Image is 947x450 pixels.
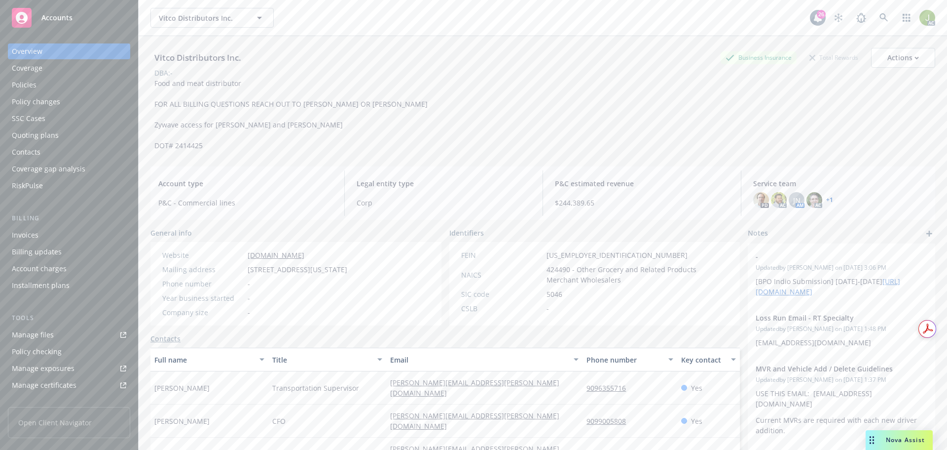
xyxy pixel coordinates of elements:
a: Overview [8,43,130,59]
a: Policy changes [8,94,130,110]
div: Policy changes [12,94,60,110]
button: Full name [150,348,268,371]
span: 424490 - Other Grocery and Related Products Merchant Wholesalers [546,264,728,285]
a: Contacts [150,333,181,344]
div: Year business started [162,293,244,303]
p: Current MVRs are required with each new driver addition. [756,415,927,436]
button: Phone number [583,348,677,371]
div: Business Insurance [721,51,797,64]
span: Updated by [PERSON_NAME] on [DATE] 3:06 PM [756,263,927,272]
span: Vitco Distributors Inc. [159,13,244,23]
span: Account type [158,178,332,189]
a: Switch app [897,8,916,28]
a: Search [874,8,894,28]
button: Email [386,348,583,371]
span: - [546,303,549,314]
button: Key contact [677,348,740,371]
a: Quoting plans [8,127,130,143]
span: - [248,279,250,289]
span: Food and meat distributor FOR ALL BILLING QUESTIONS REACH OUT TO [PERSON_NAME] OR [PERSON_NAME] Z... [154,79,428,150]
span: [US_EMPLOYER_IDENTIFICATION_NUMBER] [546,250,688,260]
a: Manage files [8,327,130,343]
span: [STREET_ADDRESS][US_STATE] [248,264,347,275]
div: Coverage gap analysis [12,161,85,177]
a: Coverage [8,60,130,76]
div: Account charges [12,261,67,277]
div: Manage certificates [12,377,76,393]
button: Actions [871,48,935,68]
span: Notes [748,228,768,240]
div: -Updatedby [PERSON_NAME] on [DATE] 3:06 PM[BPO Indio Submission] [DATE]-[DATE][URL][DOMAIN_NAME] [748,244,935,305]
a: SSC Cases [8,111,130,126]
div: CSLB [461,303,543,314]
div: Invoices [12,227,38,243]
div: 26 [817,10,826,19]
span: - [756,251,902,262]
span: Corp [357,198,531,208]
span: Identifiers [449,228,484,238]
a: Accounts [8,4,130,32]
span: Legal entity type [357,178,531,189]
div: Manage claims [12,394,62,410]
span: CFO [272,416,286,426]
img: photo [919,10,935,26]
span: Updated by [PERSON_NAME] on [DATE] 1:37 PM [756,375,927,384]
img: photo [806,192,822,208]
span: MVR and Vehicle Add / Delete Guidelines [756,364,902,374]
span: [EMAIL_ADDRESS][DOMAIN_NAME] [756,338,871,347]
a: Manage claims [8,394,130,410]
span: Open Client Navigator [8,407,130,438]
div: Loss Run Email - RT SpecialtyUpdatedby [PERSON_NAME] on [DATE] 1:48 PM[EMAIL_ADDRESS][DOMAIN_NAME] [748,305,935,356]
div: Title [272,355,371,365]
a: [PERSON_NAME][EMAIL_ADDRESS][PERSON_NAME][DOMAIN_NAME] [390,378,559,398]
div: Policy checking [12,344,62,360]
span: 5046 [546,289,562,299]
span: JN [793,195,801,205]
div: Phone number [162,279,244,289]
a: Stop snowing [829,8,848,28]
button: Vitco Distributors Inc. [150,8,274,28]
div: Policies [12,77,36,93]
a: Coverage gap analysis [8,161,130,177]
span: Nova Assist [886,436,925,444]
div: SSC Cases [12,111,45,126]
button: Title [268,348,386,371]
p: USE THIS EMAIL: [EMAIL_ADDRESS][DOMAIN_NAME] [756,388,927,409]
span: Transportation Supervisor [272,383,359,393]
div: Tools [8,313,130,323]
div: Drag to move [866,430,878,450]
span: - [248,293,250,303]
div: Billing updates [12,244,62,260]
div: Email [390,355,568,365]
div: Mailing address [162,264,244,275]
div: Vitco Distributors Inc. [150,51,245,64]
span: P&C estimated revenue [555,178,729,189]
a: [DOMAIN_NAME] [248,250,304,260]
div: Installment plans [12,278,70,293]
span: [PERSON_NAME] [154,383,210,393]
a: 9096355716 [586,383,634,393]
span: General info [150,228,192,238]
div: Billing [8,213,130,223]
div: Manage files [12,327,54,343]
span: Updated by [PERSON_NAME] on [DATE] 1:48 PM [756,325,927,333]
div: Full name [154,355,254,365]
a: Policy checking [8,344,130,360]
a: Invoices [8,227,130,243]
a: Account charges [8,261,130,277]
div: Coverage [12,60,42,76]
a: Manage exposures [8,361,130,376]
a: [PERSON_NAME][EMAIL_ADDRESS][PERSON_NAME][DOMAIN_NAME] [390,411,559,431]
a: +1 [826,197,833,203]
span: Service team [753,178,927,189]
a: Report a Bug [851,8,871,28]
div: FEIN [461,250,543,260]
a: Billing updates [8,244,130,260]
span: Yes [691,416,702,426]
div: Phone number [586,355,662,365]
a: Policies [8,77,130,93]
div: Website [162,250,244,260]
span: $244,389.65 [555,198,729,208]
img: photo [771,192,787,208]
div: SIC code [461,289,543,299]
